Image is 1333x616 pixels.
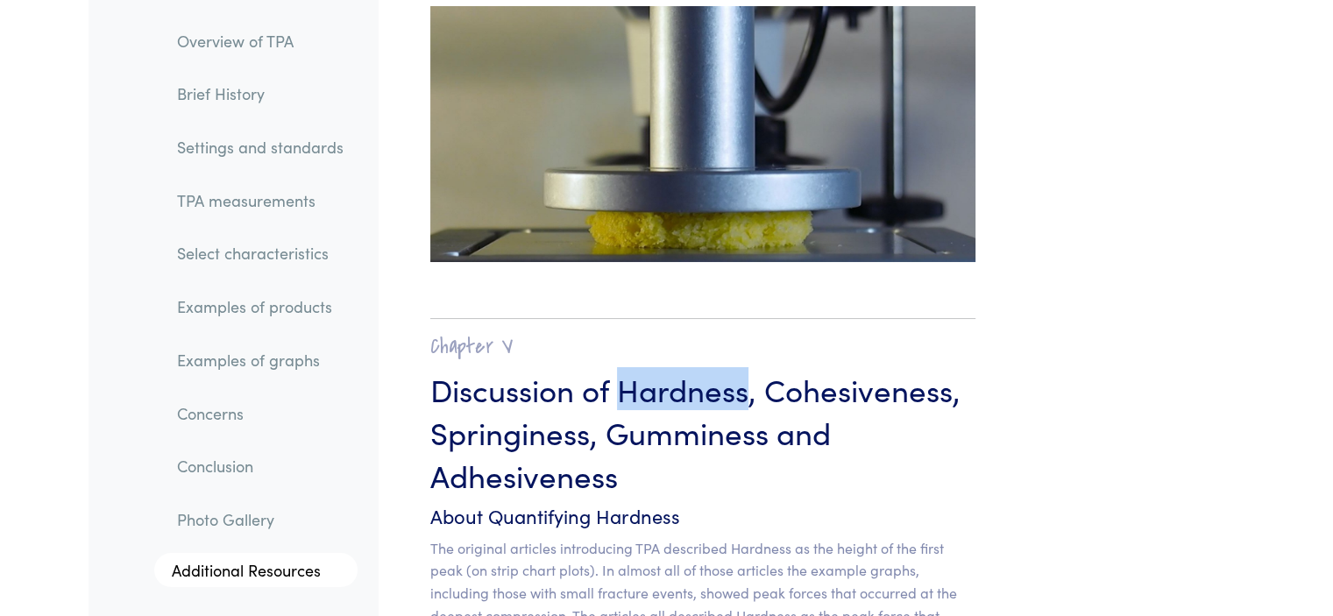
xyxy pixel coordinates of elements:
a: Photo Gallery [163,499,358,540]
h3: Discussion of Hardness, Cohesiveness, Springiness, Gumminess and Adhesiveness [430,367,976,496]
a: Additional Resources [154,553,358,588]
a: TPA measurements [163,181,358,221]
a: Overview of TPA [163,21,358,61]
a: Examples of graphs [163,340,358,380]
a: Conclusion [163,447,358,487]
a: Concerns [163,393,358,434]
a: Select characteristics [163,234,358,274]
a: Brief History [163,74,358,115]
a: Settings and standards [163,127,358,167]
a: Examples of products [163,287,358,328]
h6: About Quantifying Hardness [430,503,976,530]
h2: Chapter V [430,333,976,360]
img: pound cake, compressed to 75% [430,6,976,262]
